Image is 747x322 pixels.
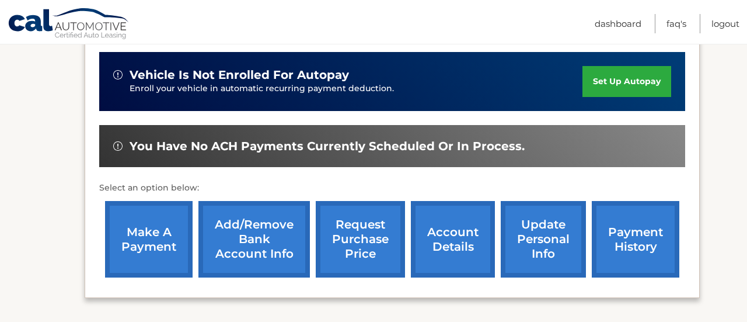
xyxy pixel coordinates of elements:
[113,70,123,79] img: alert-white.svg
[411,201,495,278] a: account details
[198,201,310,278] a: Add/Remove bank account info
[130,139,525,154] span: You have no ACH payments currently scheduled or in process.
[113,141,123,151] img: alert-white.svg
[8,8,130,41] a: Cal Automotive
[711,14,739,33] a: Logout
[130,68,349,82] span: vehicle is not enrolled for autopay
[130,82,582,95] p: Enroll your vehicle in automatic recurring payment deduction.
[592,201,679,278] a: payment history
[316,201,405,278] a: request purchase price
[105,201,193,278] a: make a payment
[595,14,641,33] a: Dashboard
[666,14,686,33] a: FAQ's
[582,66,671,97] a: set up autopay
[99,181,685,195] p: Select an option below:
[501,201,586,278] a: update personal info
